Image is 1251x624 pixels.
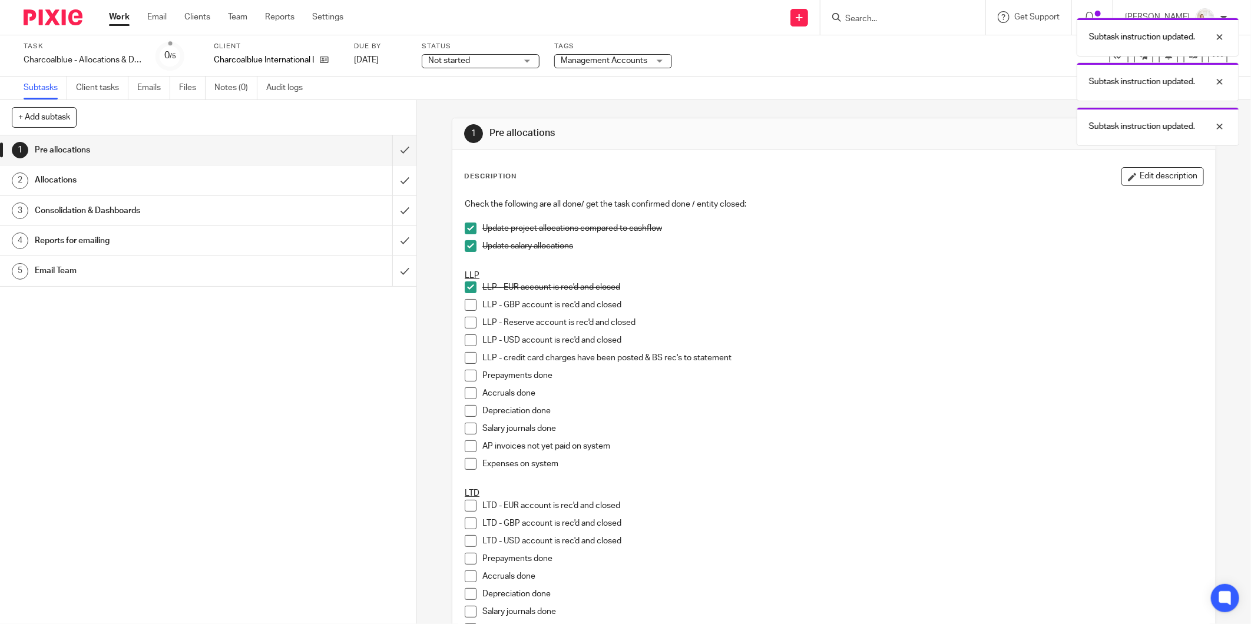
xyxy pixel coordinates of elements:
[12,203,28,219] div: 3
[35,202,266,220] h1: Consolidation & Dashboards
[147,11,167,23] a: Email
[1121,167,1204,186] button: Edit description
[482,223,1203,234] p: Update project allocations compared to cashflow
[561,57,647,65] span: Management Accounts
[179,77,206,99] a: Files
[214,42,339,51] label: Client
[265,11,294,23] a: Reports
[482,570,1203,582] p: Accruals done
[482,405,1203,417] p: Depreciation done
[482,317,1203,328] p: LLP - Reserve account is rec'd and closed
[465,489,479,497] u: LTD
[170,53,176,59] small: /5
[482,500,1203,512] p: LTD - EUR account is rec'd and closed
[266,77,312,99] a: Audit logs
[35,141,266,159] h1: Pre allocations
[482,458,1203,470] p: Expenses on system
[1089,31,1195,43] p: Subtask instruction updated.
[24,9,82,25] img: Pixie
[214,77,257,99] a: Notes (0)
[464,124,483,143] div: 1
[1196,8,1214,27] img: Image.jpeg
[482,352,1203,364] p: LLP - credit card charges have been posted & BS rec's to statement
[482,440,1203,452] p: AP invoices not yet paid on system
[465,198,1203,210] p: Check the following are all done/ get the task confirmed done / entity closed:
[35,232,266,250] h1: Reports for emailing
[482,299,1203,311] p: LLP - GBP account is rec'd and closed
[12,233,28,249] div: 4
[35,262,266,280] h1: Email Team
[214,54,314,66] p: Charcoalblue International Ltd
[24,54,141,66] div: Charcoalblue - Allocations &amp; Dashboards
[354,42,407,51] label: Due by
[482,423,1203,434] p: Salary journals done
[464,172,517,181] p: Description
[1089,76,1195,88] p: Subtask instruction updated.
[354,56,379,64] span: [DATE]
[428,57,470,65] span: Not started
[184,11,210,23] a: Clients
[482,517,1203,529] p: LTD - GBP account is rec'd and closed
[465,271,479,280] u: LLP
[482,281,1203,293] p: LLP - EUR account is rec'd and closed
[228,11,247,23] a: Team
[12,263,28,280] div: 5
[489,127,859,140] h1: Pre allocations
[482,535,1203,547] p: LTD - USD account is rec'd and closed
[24,54,141,66] div: Charcoalblue - Allocations & Dashboards
[24,42,141,51] label: Task
[12,172,28,189] div: 2
[137,77,170,99] a: Emails
[554,42,672,51] label: Tags
[422,42,540,51] label: Status
[482,588,1203,600] p: Depreciation done
[312,11,343,23] a: Settings
[482,553,1203,565] p: Prepayments done
[109,11,130,23] a: Work
[12,142,28,158] div: 1
[482,606,1203,618] p: Salary journals done
[12,107,77,127] button: + Add subtask
[482,334,1203,346] p: LLP - USD account is rec'd and closed
[1089,121,1195,132] p: Subtask instruction updated.
[482,240,1203,252] p: Update salary allocations
[35,171,266,189] h1: Allocations
[482,387,1203,399] p: Accruals done
[164,49,176,62] div: 0
[76,77,128,99] a: Client tasks
[482,370,1203,381] p: Prepayments done
[24,77,67,99] a: Subtasks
